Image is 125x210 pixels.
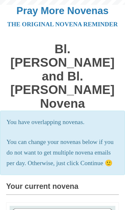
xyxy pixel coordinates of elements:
[6,182,119,195] h3: Your current novena
[16,5,108,16] a: Pray More Novenas
[7,21,118,28] a: The original novena reminder
[6,117,118,128] p: You have overlapping novenas.
[6,137,118,169] p: You can change your novenas below if you do not want to get multiple novena emails per day. Other...
[6,42,119,111] h1: Bl. [PERSON_NAME] and Bl. [PERSON_NAME] Novena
